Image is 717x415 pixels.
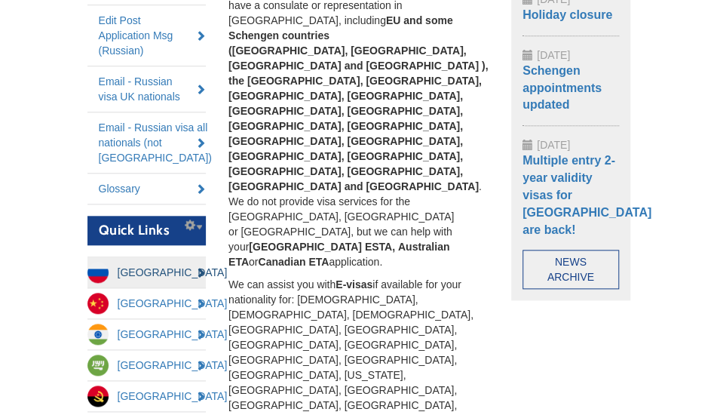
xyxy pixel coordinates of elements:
a: Email - Russian visa UK nationals [87,66,207,112]
strong: ESTA, [365,241,395,253]
a: [GEOGRAPHIC_DATA] [87,257,207,287]
a: [GEOGRAPHIC_DATA] [87,288,207,318]
a: Edit Post Application Msg (Russian) [87,5,207,66]
a: Glossary [87,174,207,204]
strong: [GEOGRAPHIC_DATA] [249,241,362,253]
strong: Canadian ETA [258,256,329,268]
strong: E-visas [336,278,372,290]
a: Holiday closure [522,8,612,21]
a: Multiple entry 2-year validity visas for [GEOGRAPHIC_DATA] are back! [522,154,651,235]
a: News Archive [522,250,619,289]
a: [GEOGRAPHIC_DATA] [87,319,207,349]
span: [DATE] [537,49,570,61]
a: [GEOGRAPHIC_DATA] [87,381,207,411]
a: [GEOGRAPHIC_DATA] [87,350,207,380]
a: Email - Russian visa all nationals (not [GEOGRAPHIC_DATA]) [87,112,207,173]
a: Configure [181,217,202,231]
span: [DATE] [537,139,570,151]
a: Schengen appointments updated [522,64,602,112]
